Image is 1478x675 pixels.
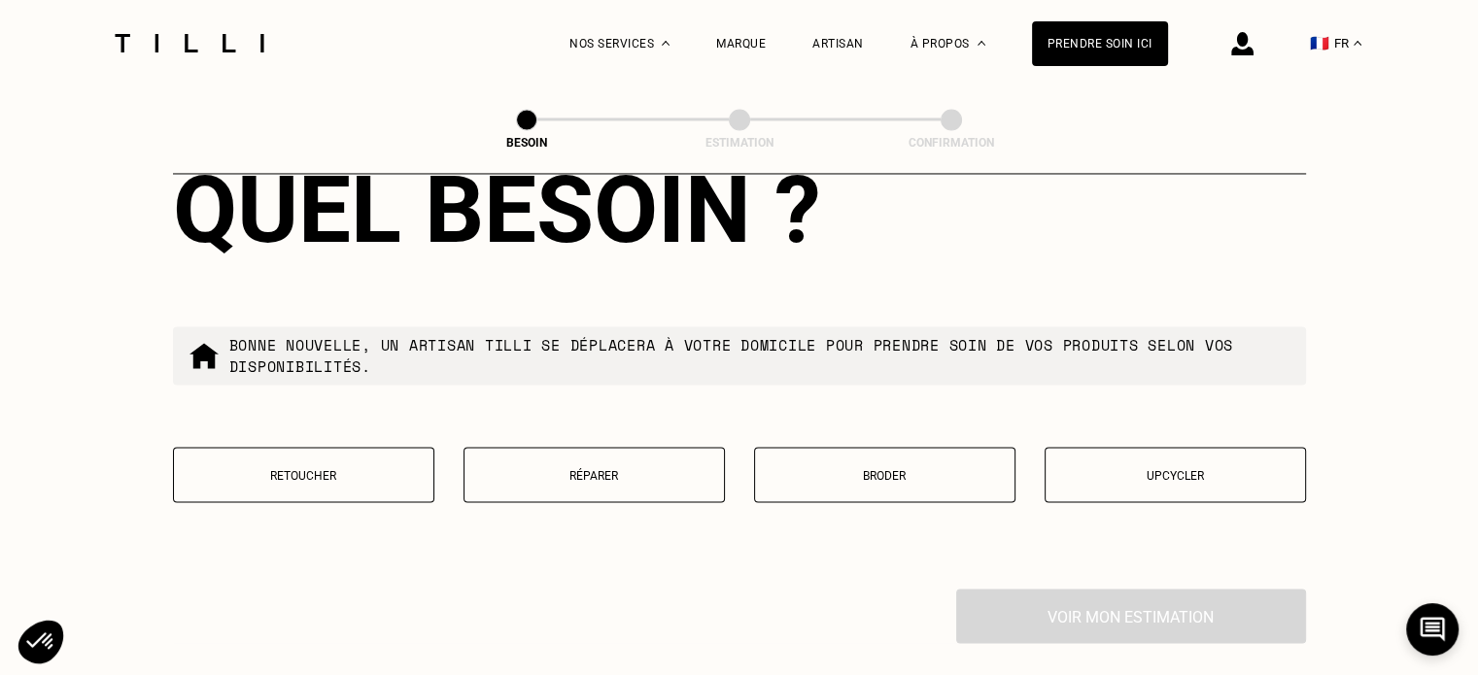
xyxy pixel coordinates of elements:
img: commande à domicile [189,340,220,371]
p: Réparer [474,468,714,482]
div: Quel besoin ? [173,155,1306,264]
button: Réparer [464,447,725,502]
img: menu déroulant [1354,41,1361,46]
img: icône connexion [1231,32,1254,55]
div: Estimation [642,136,837,150]
button: Upcycler [1045,447,1306,502]
a: Prendre soin ici [1032,21,1168,66]
button: Retoucher [173,447,434,502]
img: Menu déroulant à propos [978,41,985,46]
a: Marque [716,37,766,51]
div: Besoin [430,136,624,150]
img: Logo du service de couturière Tilli [108,34,271,52]
p: Retoucher [184,468,424,482]
p: Broder [765,468,1005,482]
img: Menu déroulant [662,41,670,46]
p: Bonne nouvelle, un artisan tilli se déplacera à votre domicile pour prendre soin de vos produits ... [229,334,1290,377]
span: 🇫🇷 [1310,34,1329,52]
button: Broder [754,447,1015,502]
a: Artisan [812,37,864,51]
p: Upcycler [1055,468,1295,482]
div: Confirmation [854,136,1048,150]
